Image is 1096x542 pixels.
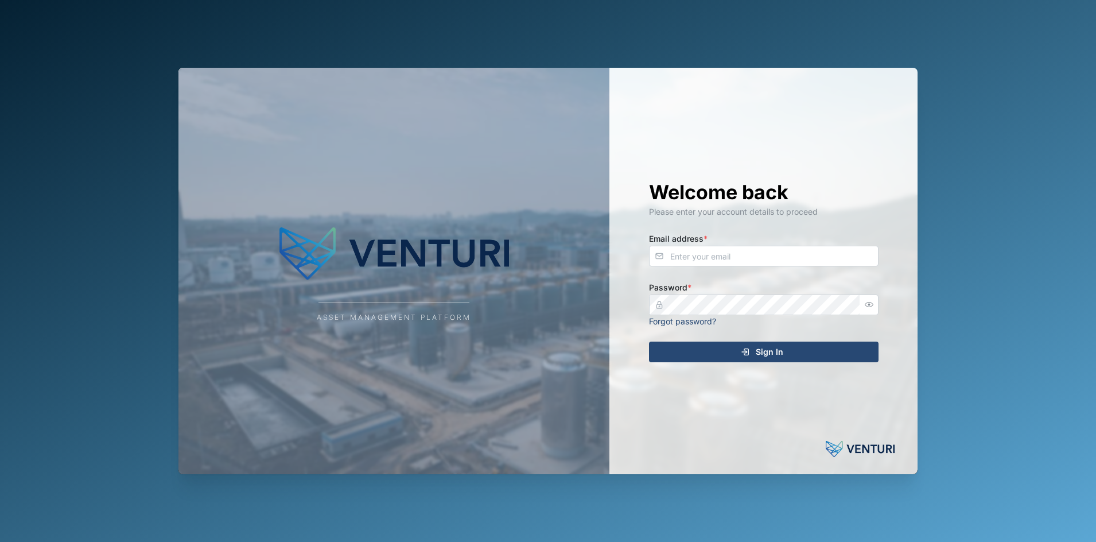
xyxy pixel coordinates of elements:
[649,233,708,245] label: Email address
[649,281,691,294] label: Password
[649,342,879,362] button: Sign In
[649,316,716,326] a: Forgot password?
[317,312,471,323] div: Asset Management Platform
[756,342,783,362] span: Sign In
[649,180,879,205] h1: Welcome back
[279,219,509,288] img: Company Logo
[649,206,879,218] div: Please enter your account details to proceed
[826,438,895,460] img: Powered by: Venturi
[649,246,879,266] input: Enter your email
